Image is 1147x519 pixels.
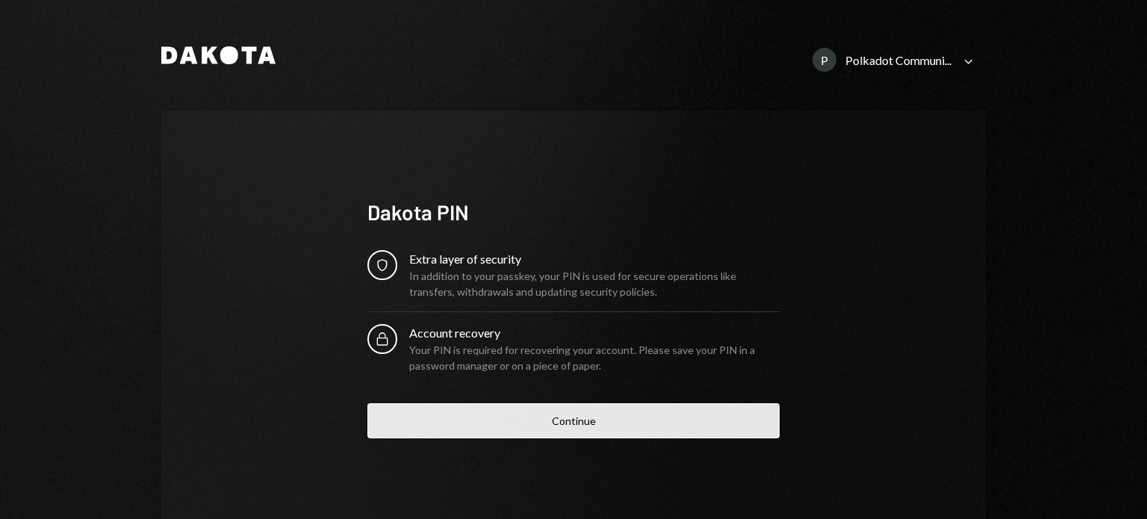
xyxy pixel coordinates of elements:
button: Continue [367,403,780,438]
div: P [812,48,836,72]
div: Polkadot Communi... [845,53,951,67]
div: Dakota PIN [367,198,780,227]
div: Extra layer of security [409,250,780,268]
div: Account recovery [409,324,780,342]
div: Your PIN is required for recovering your account. Please save your PIN in a password manager or o... [409,342,780,373]
div: In addition to your passkey, your PIN is used for secure operations like transfers, withdrawals a... [409,268,780,299]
